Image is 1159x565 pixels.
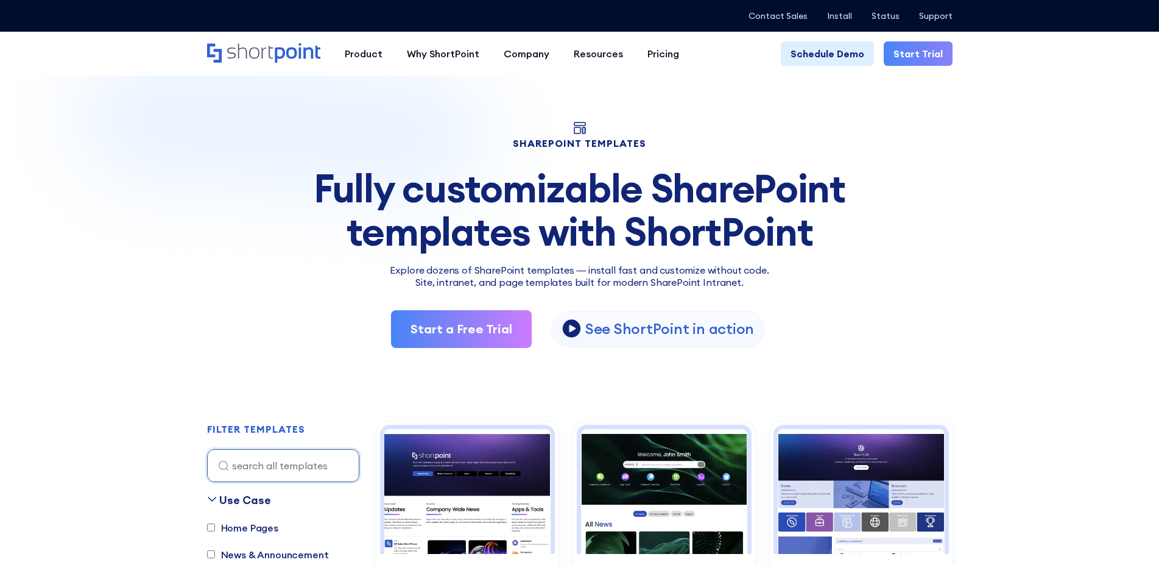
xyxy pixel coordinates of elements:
[407,46,479,61] div: Why ShortPoint
[384,429,551,554] img: Intranet Layout 2 – SharePoint Homepage Design: Modern homepage for news, tools, people, and events.
[574,46,623,61] div: Resources
[207,521,278,535] label: Home Pages
[207,139,953,147] h1: SHAREPOINT TEMPLATES
[345,46,382,61] div: Product
[207,277,953,288] h2: Site, intranet, and page templates built for modern SharePoint Intranet.
[207,263,953,277] p: Explore dozens of SharePoint templates — install fast and customize without code.
[207,547,329,562] label: News & Announcement
[207,167,953,253] div: Fully customizable SharePoint templates with ShortPoint
[635,41,691,66] a: Pricing
[884,41,953,66] a: Start Trial
[581,429,747,554] img: Intranet Layout 6 – SharePoint Homepage Design: Personalized intranet homepage for search, news, ...
[919,11,953,21] a: Support
[647,46,679,61] div: Pricing
[1098,506,1159,565] iframe: Chat Widget
[504,46,549,61] div: Company
[778,429,944,554] img: Team Hub 4 – SharePoint Employee Portal Template: Employee portal for people, calendar, skills, a...
[395,41,491,66] a: Why ShortPoint
[551,311,764,347] a: open lightbox
[827,11,852,21] a: Install
[207,43,320,64] a: Home
[749,11,808,21] a: Contact Sales
[391,310,532,348] a: Start a Free Trial
[333,41,395,66] a: Product
[207,550,215,558] input: News & Announcement
[207,524,215,531] input: Home Pages
[219,492,271,508] div: Use Case
[207,449,359,482] input: search all templates
[562,41,635,66] a: Resources
[781,41,874,66] a: Schedule Demo
[872,11,900,21] a: Status
[585,319,754,338] p: See ShortPoint in action
[207,424,305,434] div: FILTER TEMPLATES
[491,41,562,66] a: Company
